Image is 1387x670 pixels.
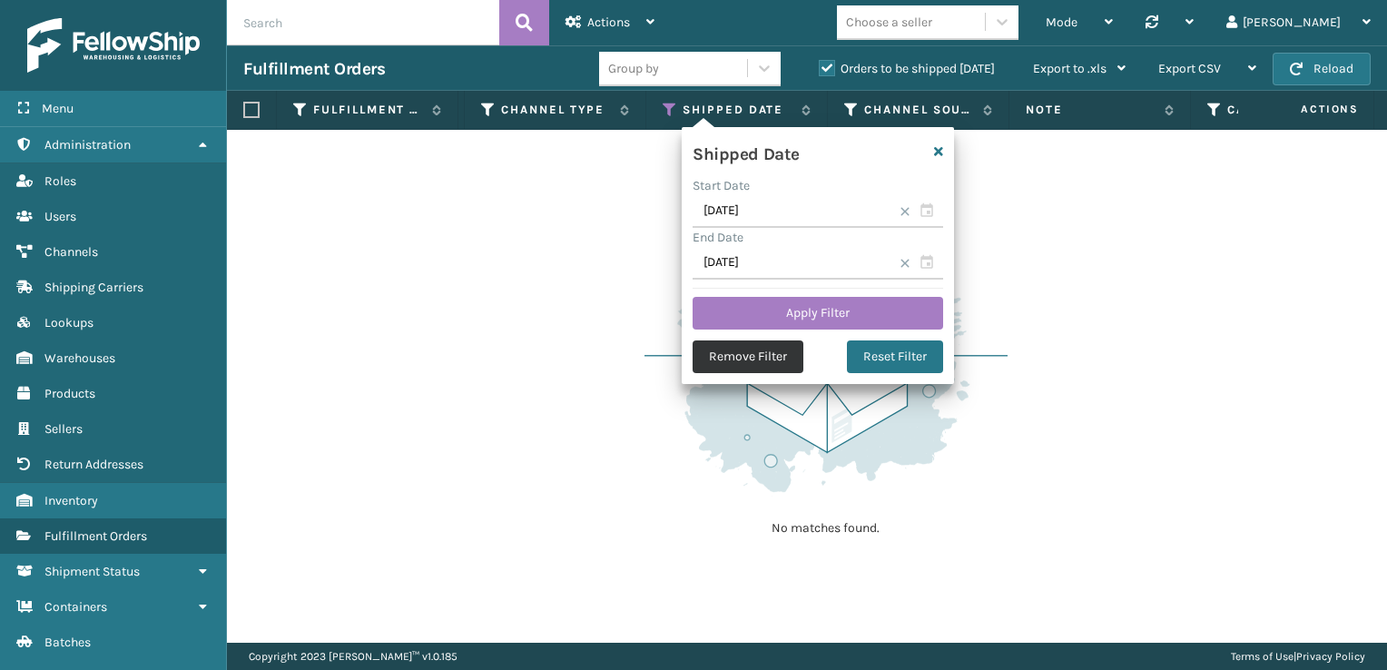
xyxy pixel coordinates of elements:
[693,297,943,330] button: Apply Filter
[1227,102,1337,118] label: Carrier Delivery Status
[44,350,115,366] span: Warehouses
[683,102,792,118] label: Shipped Date
[44,386,95,401] span: Products
[693,247,943,280] input: MM/DD/YYYY
[1026,102,1156,118] label: Note
[44,280,143,295] span: Shipping Carriers
[846,13,932,32] div: Choose a seller
[44,528,147,544] span: Fulfillment Orders
[1296,650,1365,663] a: Privacy Policy
[1158,61,1221,76] span: Export CSV
[1231,643,1365,670] div: |
[44,635,91,650] span: Batches
[693,340,803,373] button: Remove Filter
[44,421,83,437] span: Sellers
[44,209,76,224] span: Users
[1273,53,1371,85] button: Reload
[44,315,93,330] span: Lookups
[1244,94,1370,124] span: Actions
[44,137,131,153] span: Administration
[249,643,457,670] p: Copyright 2023 [PERSON_NAME]™ v 1.0.185
[1046,15,1077,30] span: Mode
[44,173,76,189] span: Roles
[693,138,799,165] h4: Shipped Date
[501,102,611,118] label: Channel Type
[864,102,974,118] label: Channel Source
[693,230,743,245] label: End Date
[243,58,385,80] h3: Fulfillment Orders
[608,59,659,78] div: Group by
[44,457,143,472] span: Return Addresses
[44,599,107,615] span: Containers
[42,101,74,116] span: Menu
[587,15,630,30] span: Actions
[44,493,98,508] span: Inventory
[693,178,750,193] label: Start Date
[1033,61,1107,76] span: Export to .xls
[313,102,423,118] label: Fulfillment Order Id
[44,244,98,260] span: Channels
[27,18,200,73] img: logo
[819,61,995,76] label: Orders to be shipped [DATE]
[1231,650,1294,663] a: Terms of Use
[847,340,943,373] button: Reset Filter
[693,195,943,228] input: MM/DD/YYYY
[44,564,140,579] span: Shipment Status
